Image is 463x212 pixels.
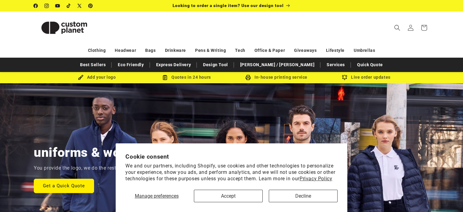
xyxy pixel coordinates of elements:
a: Lifestyle [326,45,345,56]
iframe: Chat Widget [433,183,463,212]
a: Quick Quote [354,59,386,70]
button: Decline [269,190,338,202]
a: Headwear [115,45,136,56]
a: Express Delivery [153,59,194,70]
p: We and our partners, including Shopify, use cookies and other technologies to personalize your ex... [125,163,338,182]
div: Quotes in 24 hours [142,74,232,81]
a: Design Tool [200,59,231,70]
img: Order updates [342,75,347,80]
a: Get a Quick Quote [34,178,94,193]
img: Brush Icon [78,75,83,80]
span: Looking to order a single item? Use our design tool [173,3,284,8]
div: Live order updates [321,74,411,81]
a: Pens & Writing [195,45,226,56]
div: In-house printing service [232,74,321,81]
h2: Cookie consent [125,153,338,160]
a: Services [324,59,348,70]
img: In-house printing [245,75,251,80]
img: Custom Planet [34,14,95,41]
a: Giveaways [294,45,317,56]
summary: Search [391,21,404,34]
a: Bags [145,45,156,56]
a: Custom Planet [31,12,97,44]
a: Office & Paper [254,45,285,56]
img: Order Updates Icon [162,75,168,80]
a: Tech [235,45,245,56]
p: You provide the logo, we do the rest. [34,164,118,173]
a: Best Sellers [77,59,109,70]
a: Umbrellas [354,45,375,56]
a: Eco Friendly [115,59,147,70]
div: Add your logo [52,74,142,81]
button: Manage preferences [125,190,188,202]
a: Drinkware [165,45,186,56]
h2: uniforms & workwear [34,144,161,161]
span: Manage preferences [135,193,179,199]
a: Clothing [88,45,106,56]
a: [PERSON_NAME] / [PERSON_NAME] [237,59,317,70]
a: Privacy Policy [300,176,332,181]
button: Accept [194,190,263,202]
